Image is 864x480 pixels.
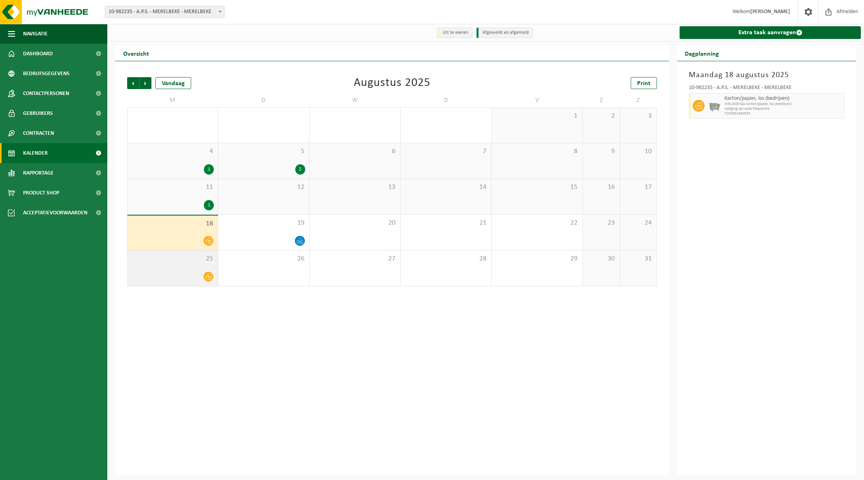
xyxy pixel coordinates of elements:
[132,255,214,263] span: 25
[115,45,157,61] h2: Overzicht
[496,183,578,192] span: 15
[492,93,583,107] td: V
[620,93,657,107] td: Z
[401,93,492,107] td: D
[132,147,214,156] span: 4
[750,9,790,15] strong: [PERSON_NAME]
[222,219,305,227] span: 19
[314,255,396,263] span: 27
[496,112,578,120] span: 1
[587,112,615,120] span: 2
[405,255,487,263] span: 28
[23,163,54,183] span: Rapportage
[204,164,214,175] div: 1
[689,85,844,93] div: 10-982235 - A.P.S. - MERELBEKE - MERELBEKE
[23,203,87,223] span: Acceptatievoorwaarden
[23,24,48,44] span: Navigatie
[23,64,70,84] span: Bedrijfsgegevens
[127,93,218,107] td: M
[405,147,487,156] span: 7
[105,6,224,17] span: 10-982235 - A.P.S. - MERELBEKE - MERELBEKE
[155,77,191,89] div: Vandaag
[437,27,473,38] li: Uit te voeren
[23,123,54,143] span: Contracten
[23,103,53,123] span: Gebruikers
[709,100,721,112] img: WB-2500-GAL-GY-01
[314,147,396,156] span: 6
[477,27,533,38] li: Afgewerkt en afgemeld
[587,147,615,156] span: 9
[139,77,151,89] span: Volgende
[725,102,842,107] span: WB-2500-GA karton/papier, los (bedrijven)
[583,93,620,107] td: Z
[23,44,53,64] span: Dashboard
[496,255,578,263] span: 29
[680,26,861,39] a: Extra taak aanvragen
[132,220,214,228] span: 18
[405,183,487,192] span: 14
[310,93,401,107] td: W
[222,255,305,263] span: 26
[23,84,69,103] span: Contactpersonen
[677,45,727,61] h2: Dagplanning
[689,69,844,81] h3: Maandag 18 augustus 2025
[624,147,653,156] span: 10
[314,183,396,192] span: 13
[725,107,842,111] span: Lediging op vaste frequentie
[127,77,139,89] span: Vorige
[354,77,430,89] div: Augustus 2025
[587,219,615,227] span: 23
[405,219,487,227] span: 21
[587,255,615,263] span: 30
[222,183,305,192] span: 12
[587,183,615,192] span: 16
[105,6,225,18] span: 10-982235 - A.P.S. - MERELBEKE - MERELBEKE
[314,219,396,227] span: 20
[496,219,578,227] span: 22
[631,77,657,89] a: Print
[222,147,305,156] span: 5
[624,183,653,192] span: 17
[23,143,48,163] span: Kalender
[218,93,309,107] td: D
[204,200,214,210] div: 1
[295,164,305,175] div: 2
[624,255,653,263] span: 31
[725,95,842,102] span: Karton/papier, los (bedrijven)
[624,219,653,227] span: 24
[496,147,578,156] span: 8
[637,80,651,87] span: Print
[23,183,59,203] span: Product Shop
[132,183,214,192] span: 11
[725,111,842,116] span: T250001940035
[624,112,653,120] span: 3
